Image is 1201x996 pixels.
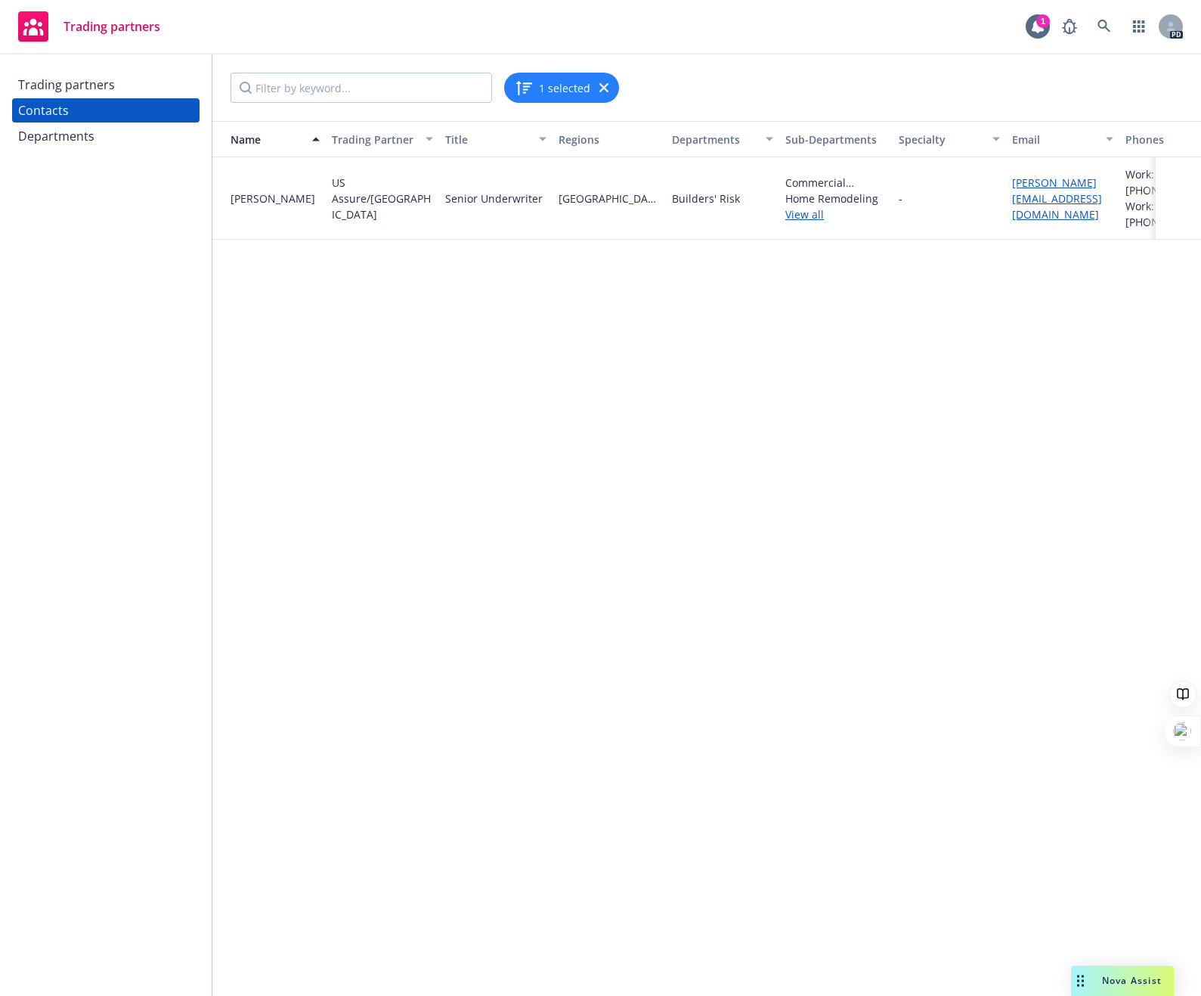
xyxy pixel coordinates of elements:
[231,73,492,103] input: Filter by keyword...
[326,121,439,157] button: Trading Partner
[445,132,530,147] div: Title
[785,175,887,191] span: Commercial Remodeling
[559,191,660,206] span: [GEOGRAPHIC_DATA][US_STATE]
[893,121,1006,157] button: Specialty
[1071,966,1090,996] div: Drag to move
[332,132,416,147] div: Trading Partner
[332,175,433,222] div: US Assure/[GEOGRAPHIC_DATA]
[218,132,303,147] div: Name
[18,73,115,97] div: Trading partners
[63,20,160,33] span: Trading partners
[1102,974,1162,987] span: Nova Assist
[1006,121,1119,157] button: Email
[12,73,200,97] a: Trading partners
[672,132,757,147] div: Departments
[231,191,320,206] div: [PERSON_NAME]
[12,5,166,48] a: Trading partners
[672,191,740,206] div: Builders' Risk
[899,132,983,147] div: Specialty
[1054,11,1085,42] a: Report a Bug
[12,124,200,148] a: Departments
[559,132,660,147] div: Regions
[1012,175,1102,222] a: [PERSON_NAME][EMAIL_ADDRESS][DOMAIN_NAME]
[445,191,543,206] div: Senior Underwriter
[899,191,902,206] div: -
[439,121,553,157] button: Title
[1071,966,1174,996] button: Nova Assist
[666,121,779,157] button: Departments
[1124,11,1154,42] a: Switch app
[18,98,69,123] div: Contacts
[1089,11,1119,42] a: Search
[12,98,200,123] a: Contacts
[1036,14,1050,28] div: 1
[785,132,887,147] div: Sub-Departments
[18,124,94,148] div: Departments
[785,191,887,206] span: Home Remodeling
[515,79,590,97] button: 1 selected
[553,121,666,157] button: Regions
[785,206,887,222] a: View all
[1012,132,1097,147] div: Email
[779,121,893,157] button: Sub-Departments
[212,121,326,157] button: Name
